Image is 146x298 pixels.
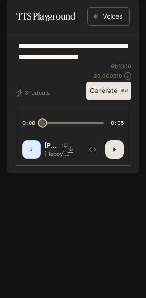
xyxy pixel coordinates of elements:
p: ⌘⏎ [121,88,128,94]
p: 61 / 1000 [111,62,131,70]
span: 0:00 [22,118,35,128]
button: Inspect [83,140,102,159]
p: [Happy] This is a song about what it love me love me and I am always be there happy like Me! [44,150,73,158]
button: Download audio [62,140,80,159]
button: Copy Voice ID [58,143,71,148]
div: J [24,142,39,157]
p: [PERSON_NAME] [44,141,58,150]
p: $ 0.000610 [94,72,122,80]
span: 0:05 [111,118,124,128]
button: Shortcuts [15,86,53,100]
button: Generate⌘⏎ [86,82,131,100]
button: Voices [87,7,130,26]
h1: TTS Playground [16,7,75,26]
button: open drawer [7,5,23,21]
